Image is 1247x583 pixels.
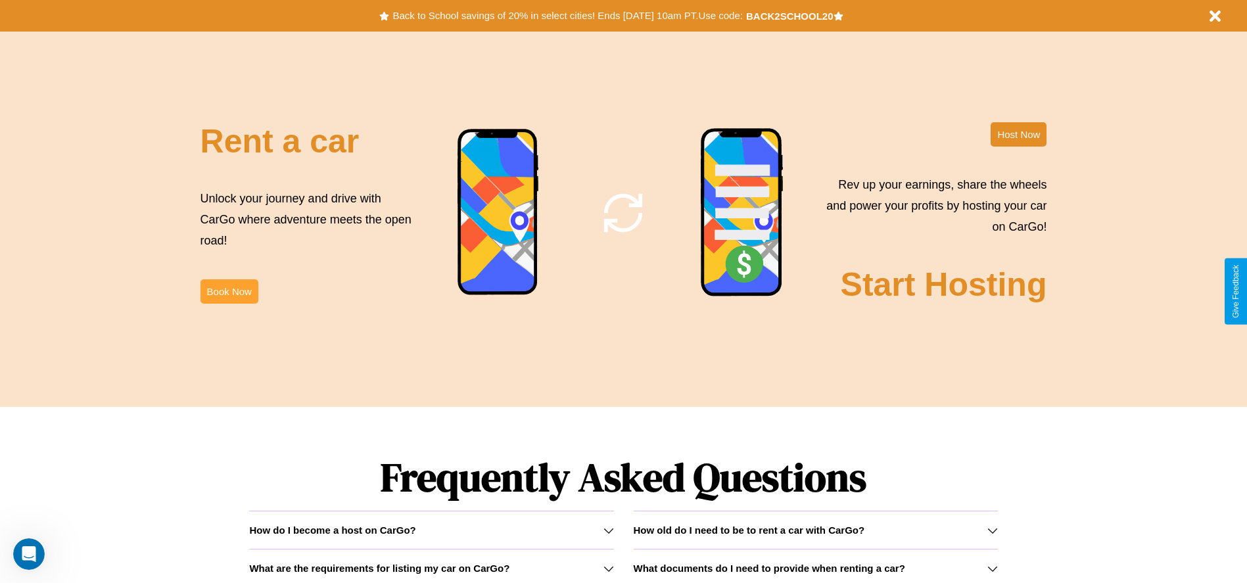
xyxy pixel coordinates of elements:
[457,128,540,297] img: phone
[634,525,865,536] h3: How old do I need to be to rent a car with CarGo?
[841,266,1047,304] h2: Start Hosting
[746,11,834,22] b: BACK2SCHOOL20
[700,128,784,298] img: phone
[1231,265,1240,318] div: Give Feedback
[13,538,45,570] iframe: Intercom live chat
[249,525,415,536] h3: How do I become a host on CarGo?
[249,444,997,511] h1: Frequently Asked Questions
[249,563,509,574] h3: What are the requirements for listing my car on CarGo?
[634,563,905,574] h3: What documents do I need to provide when renting a car?
[200,279,258,304] button: Book Now
[991,122,1047,147] button: Host Now
[818,174,1047,238] p: Rev up your earnings, share the wheels and power your profits by hosting your car on CarGo!
[200,122,360,160] h2: Rent a car
[200,188,416,252] p: Unlock your journey and drive with CarGo where adventure meets the open road!
[389,7,745,25] button: Back to School savings of 20% in select cities! Ends [DATE] 10am PT.Use code:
